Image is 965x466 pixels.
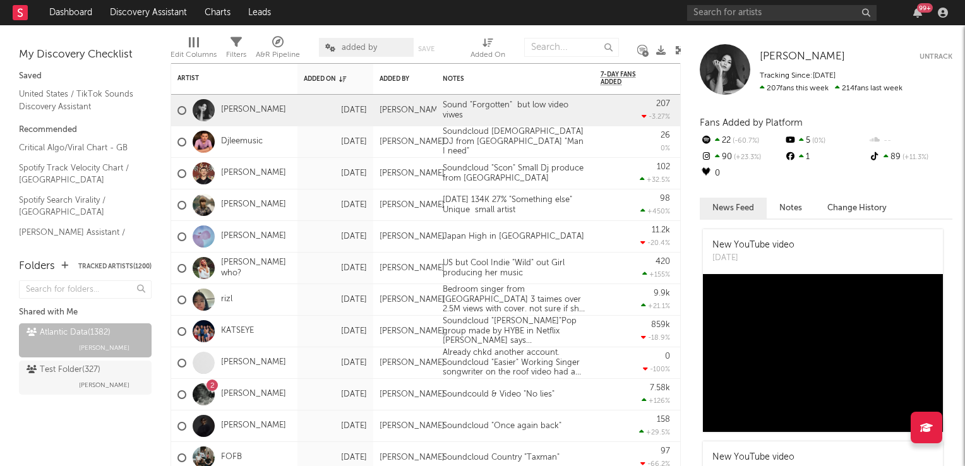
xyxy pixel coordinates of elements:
a: United States / TikTok Sounds Discovery Assistant [19,87,139,113]
div: Soundcloud "[PERSON_NAME]"Pop group made by HYBE in Netflix [PERSON_NAME] says [PERSON_NAME]... [436,316,594,346]
div: 98 [660,194,670,203]
div: +21.1 % [641,302,670,310]
a: KATSEYE [221,326,254,337]
a: [PERSON_NAME] who? [221,258,291,279]
div: Soundcould & Video "No lies" [436,390,561,400]
span: +23.3 % [732,154,761,161]
a: Spotify Track Velocity Chart / [GEOGRAPHIC_DATA] [19,161,139,187]
div: Soundcloud "Scon" Small Dj produce from [GEOGRAPHIC_DATA] [436,164,594,183]
div: 90 [700,149,784,165]
div: [DATE] [304,103,367,118]
div: [PERSON_NAME] [380,326,445,337]
a: Djleemusic [221,136,263,147]
span: [PERSON_NAME] [760,51,845,62]
div: New YouTube video [712,239,794,252]
div: [DATE] [304,419,367,434]
div: US but Cool Indie "Wild" out Girl producing her music [436,258,594,278]
input: Search... [524,38,619,57]
div: 0 [700,165,784,182]
div: My Discovery Checklist [19,47,152,63]
div: [DATE] [304,134,367,150]
div: [PERSON_NAME] [380,137,445,147]
span: -60.7 % [731,138,759,145]
div: 1 [784,149,868,165]
span: added by [342,44,377,52]
div: Edit Columns [171,47,217,63]
div: [DATE] 134K 27% "Something else" Unique small artist [436,195,594,215]
div: 102 [657,163,670,171]
a: Test Folder(327)[PERSON_NAME] [19,361,152,395]
div: [DATE] [304,292,367,308]
button: 99+ [913,8,922,18]
div: 5 [784,133,868,149]
div: Shared with Me [19,305,152,320]
div: Folders [19,259,55,274]
button: Save [418,45,435,52]
div: 26 [661,131,670,140]
div: [PERSON_NAME] [380,421,445,431]
div: Added On [471,32,505,68]
div: New YouTube video [712,451,794,464]
div: Test Folder ( 327 ) [27,362,100,378]
div: +450 % [640,207,670,215]
a: Spotify Search Virality / [GEOGRAPHIC_DATA] [19,193,139,219]
div: -100 % [643,365,670,373]
span: Fans Added by Platform [700,118,803,128]
a: Critical Algo/Viral Chart - GB [19,141,139,155]
div: 859k [651,321,670,329]
a: [PERSON_NAME] [221,357,286,368]
div: -20.4 % [640,239,670,247]
div: Edit Columns [171,32,217,68]
input: Search for folders... [19,280,152,299]
button: Notes [767,198,815,218]
div: Saved [19,69,152,84]
a: rizl [221,294,232,305]
div: 0 % [661,145,670,152]
a: [PERSON_NAME] [221,200,286,210]
div: +32.5 % [640,176,670,184]
div: +155 % [642,270,670,278]
span: 7-Day Fans Added [601,71,651,86]
a: Atlantic Data(1382)[PERSON_NAME] [19,323,152,357]
div: 11.2k [652,226,670,234]
div: [DATE] [304,355,367,371]
div: Soundcloud [DEMOGRAPHIC_DATA] DJ from [GEOGRAPHIC_DATA] "Man I need" [436,127,594,157]
a: [PERSON_NAME] [221,231,286,242]
div: [PERSON_NAME] [380,390,445,400]
div: Added On [471,47,505,63]
div: +29.5 % [639,428,670,436]
span: 0 % [810,138,825,145]
div: +126 % [642,397,670,405]
div: -- [868,133,952,149]
div: -18.9 % [641,333,670,342]
div: -3.27 % [642,112,670,121]
div: 7.58k [650,384,670,392]
button: Change History [815,198,899,218]
div: [DATE] [304,261,367,276]
div: A&R Pipeline [256,32,300,68]
div: [PERSON_NAME] [380,200,445,210]
div: 99 + [917,3,933,13]
div: 0 [665,352,670,361]
button: Tracked Artists(1200) [78,263,152,270]
div: [PERSON_NAME] [380,263,445,273]
div: [PERSON_NAME] [380,453,445,463]
a: [PERSON_NAME] [221,389,286,400]
div: [PERSON_NAME] [380,295,445,305]
a: [PERSON_NAME] Assistant / [GEOGRAPHIC_DATA] [19,225,139,251]
div: [DATE] [304,450,367,465]
div: Japan High in [GEOGRAPHIC_DATA] [436,232,590,242]
div: Bedroom singer from [GEOGRAPHIC_DATA] 3 taimes over 2.5M views with cover. not sure if she has or... [436,285,594,314]
a: [PERSON_NAME] [760,51,845,63]
div: 97 [661,447,670,455]
div: Notes [443,75,569,83]
div: [DATE] [304,387,367,402]
div: Recommended [19,122,152,138]
div: A&R Pipeline [256,47,300,63]
span: [PERSON_NAME] [79,378,129,393]
div: [DATE] [304,229,367,244]
div: Artist [177,75,272,82]
input: Search for artists [687,5,877,21]
a: [PERSON_NAME] [221,168,286,179]
div: Soundcloud "Once again back" [436,421,568,431]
